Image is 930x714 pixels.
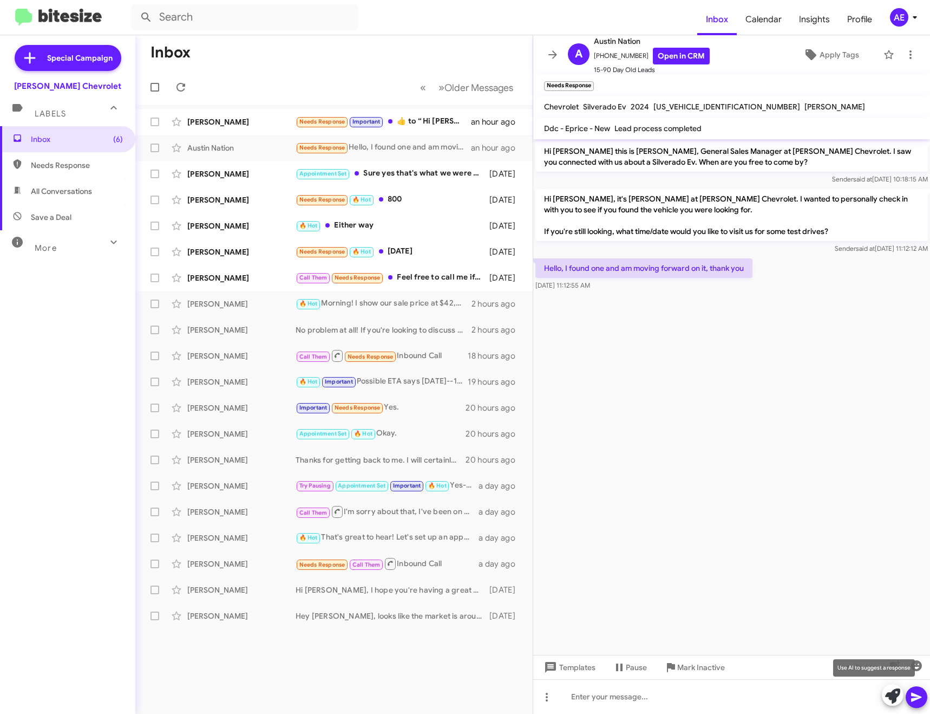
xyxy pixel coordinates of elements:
[187,298,296,309] div: [PERSON_NAME]
[479,559,524,569] div: a day ago
[335,404,381,411] span: Needs Response
[535,281,590,289] span: [DATE] 11:12:55 AM
[296,193,487,206] div: 800
[296,349,468,362] div: Inbound Call
[677,658,725,677] span: Mark Inactive
[466,429,524,439] div: 20 hours ago
[187,403,296,413] div: [PERSON_NAME]
[604,658,656,677] button: Pause
[296,479,479,492] div: Yes-- [DATE]-lol-- Thank you!!
[299,274,328,281] span: Call Them
[471,298,524,309] div: 2 hours ago
[544,81,594,91] small: Needs Response
[428,482,447,489] span: 🔥 Hot
[656,658,733,677] button: Mark Inactive
[47,53,113,63] span: Special Campaign
[535,189,928,241] p: Hi [PERSON_NAME], it's [PERSON_NAME] at [PERSON_NAME] Chevrolet. I wanted to personally check in ...
[187,116,296,127] div: [PERSON_NAME]
[296,245,487,258] div: [DATE]
[187,194,296,205] div: [PERSON_NAME]
[299,509,328,516] span: Call Them
[487,272,524,283] div: [DATE]
[31,186,92,197] span: All Conversations
[354,430,372,437] span: 🔥 Hot
[296,505,479,518] div: I'm sorry about that, I've been on and off the phone all morning. I'm around if you need me.
[14,81,121,92] div: [PERSON_NAME] Chevrolet
[438,81,444,94] span: »
[187,611,296,621] div: [PERSON_NAME]
[296,531,479,544] div: That's great to hear! Let's set up an appointment to discuss the details of selling your vehicle....
[187,533,296,543] div: [PERSON_NAME]
[113,134,123,145] span: (6)
[299,430,347,437] span: Appointment Set
[187,220,296,231] div: [PERSON_NAME]
[594,48,710,64] span: [PHONE_NUMBER]
[296,585,487,595] div: Hi [PERSON_NAME], I hope you're having a great day! I wanted to see if the truck or vette was bet...
[784,45,878,64] button: Apply Tags
[187,585,296,595] div: [PERSON_NAME]
[296,557,479,570] div: Inbound Call
[471,324,524,335] div: 2 hours ago
[296,219,487,232] div: Either way
[881,8,918,27] button: AE
[296,115,471,128] div: ​👍​ to “ Hi [PERSON_NAME], it's [PERSON_NAME] at [PERSON_NAME] Chevrolet. I wanted to personally ...
[296,427,466,440] div: Okay.
[839,4,881,35] a: Profile
[35,109,66,119] span: Labels
[35,243,57,253] span: More
[187,481,296,491] div: [PERSON_NAME]
[31,134,123,145] span: Inbox
[466,403,524,413] div: 20 hours ago
[804,102,865,112] span: [PERSON_NAME]
[594,64,710,75] span: 15-90 Day Old Leads
[487,611,524,621] div: [DATE]
[15,45,121,71] a: Special Campaign
[653,102,800,112] span: [US_VEHICLE_IDENTIFICATION_NUMBER]
[393,482,421,489] span: Important
[296,141,471,154] div: Hello, I found one and am moving forward on it, thank you
[835,244,928,252] span: Sender [DATE] 11:12:12 AM
[487,220,524,231] div: [DATE]
[296,455,466,465] div: Thanks for getting back to me. I will certainly keep an eye out as our inventory changes daily. W...
[414,76,433,99] button: Previous
[299,300,318,307] span: 🔥 Hot
[299,248,345,255] span: Needs Response
[299,118,345,125] span: Needs Response
[594,35,710,48] span: Austin Nation
[187,350,296,361] div: [PERSON_NAME]
[544,124,610,133] span: Ddc - Eprice - New
[187,429,296,439] div: [PERSON_NAME]
[432,76,520,99] button: Next
[187,246,296,257] div: [PERSON_NAME]
[299,404,328,411] span: Important
[583,102,626,112] span: Silverado Ev
[468,377,524,387] div: 19 hours ago
[856,244,875,252] span: said at
[487,585,524,595] div: [DATE]
[187,377,296,387] div: [PERSON_NAME]
[131,4,358,30] input: Search
[352,196,371,203] span: 🔥 Hot
[420,81,426,94] span: «
[479,507,524,517] div: a day ago
[414,76,520,99] nav: Page navigation example
[187,142,296,153] div: Austin Nation
[296,271,487,284] div: Feel free to call me if you'd like I don't have time to come into the dealership
[471,116,524,127] div: an hour ago
[479,533,524,543] div: a day ago
[299,378,318,385] span: 🔥 Hot
[471,142,524,153] div: an hour ago
[31,212,71,223] span: Save a Deal
[890,8,908,27] div: AE
[299,170,347,177] span: Appointment Set
[487,194,524,205] div: [DATE]
[187,168,296,179] div: [PERSON_NAME]
[653,48,710,64] a: Open in CRM
[348,353,394,360] span: Needs Response
[296,611,487,621] div: Hey [PERSON_NAME], looks like the market is around 5-6k without seeing it.
[466,455,524,465] div: 20 hours ago
[697,4,737,35] a: Inbox
[542,658,595,677] span: Templates
[790,4,839,35] span: Insights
